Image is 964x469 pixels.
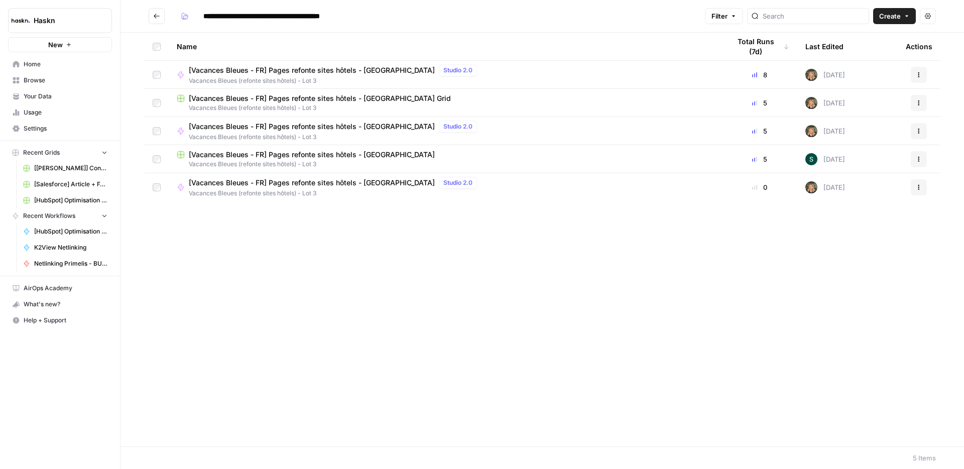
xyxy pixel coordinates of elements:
a: [Vacances Bleues - FR] Pages refonte sites hôtels - [GEOGRAPHIC_DATA]Studio 2.0Vacances Bleues (r... [177,64,714,85]
div: 5 [730,126,789,136]
span: Create [879,11,901,21]
span: [Vacances Bleues - FR] Pages refonte sites hôtels - [GEOGRAPHIC_DATA] [189,65,435,75]
span: Help + Support [24,316,107,325]
a: [Vacances Bleues - FR] Pages refonte sites hôtels - [GEOGRAPHIC_DATA]Studio 2.0Vacances Bleues (r... [177,177,714,198]
a: [[PERSON_NAME]] Content Generation - Van Law Firm - Practice Pages Grid [19,160,112,176]
span: Home [24,60,107,69]
button: What's new? [8,296,112,312]
a: [Vacances Bleues - FR] Pages refonte sites hôtels - [GEOGRAPHIC_DATA]Studio 2.0Vacances Bleues (r... [177,121,714,142]
span: [HubSpot] Optimisation - Articles de blog + outils [34,227,107,236]
button: Help + Support [8,312,112,328]
span: Vacances Bleues (refonte sites hôtels) - Lot 3 [189,76,481,85]
a: Browse [8,72,112,88]
span: Netlinking Primelis - BU US [34,259,107,268]
a: Usage [8,104,112,121]
a: [HubSpot] Optimisation - Articles de blog + outils [19,223,112,240]
a: [HubSpot] Optimisation - Articles de blog + outils [19,192,112,208]
span: New [48,40,63,50]
img: ziyu4k121h9vid6fczkx3ylgkuqx [805,181,817,193]
div: Total Runs (7d) [730,33,789,60]
button: Workspace: Haskn [8,8,112,33]
span: AirOps Academy [24,284,107,293]
span: [Salesforce] Article + FAQ + Posts RS / Opti [34,180,107,189]
span: Studio 2.0 [443,178,472,187]
span: Haskn [34,16,94,26]
div: 5 [730,154,789,164]
a: K2View Netlinking [19,240,112,256]
button: Go back [149,8,165,24]
span: Filter [711,11,728,21]
button: Recent Workflows [8,208,112,223]
a: [Vacances Bleues - FR] Pages refonte sites hôtels - [GEOGRAPHIC_DATA] GridVacances Bleues (refont... [177,93,714,112]
span: Vacances Bleues (refonte sites hôtels) - Lot 3 [189,189,481,198]
button: Recent Grids [8,145,112,160]
input: Search [763,11,865,21]
span: [[PERSON_NAME]] Content Generation - Van Law Firm - Practice Pages Grid [34,164,107,173]
div: [DATE] [805,69,845,81]
span: Settings [24,124,107,133]
div: 5 [730,98,789,108]
img: ziyu4k121h9vid6fczkx3ylgkuqx [805,125,817,137]
span: Vacances Bleues (refonte sites hôtels) - Lot 3 [177,103,714,112]
span: Your Data [24,92,107,101]
span: Studio 2.0 [443,122,472,131]
div: 5 Items [913,453,936,463]
a: AirOps Academy [8,280,112,296]
span: Vacances Bleues (refonte sites hôtels) - Lot 3 [177,160,714,169]
div: Name [177,33,714,60]
div: [DATE] [805,153,845,165]
div: [DATE] [805,181,845,193]
span: Usage [24,108,107,117]
div: Actions [906,33,932,60]
span: [Vacances Bleues - FR] Pages refonte sites hôtels - [GEOGRAPHIC_DATA] [189,150,435,160]
button: Create [873,8,916,24]
span: [Vacances Bleues - FR] Pages refonte sites hôtels - [GEOGRAPHIC_DATA] [189,178,435,188]
a: Netlinking Primelis - BU US [19,256,112,272]
div: 0 [730,182,789,192]
div: [DATE] [805,125,845,137]
span: K2View Netlinking [34,243,107,252]
button: New [8,37,112,52]
div: Last Edited [805,33,843,60]
div: 8 [730,70,789,80]
a: [Vacances Bleues - FR] Pages refonte sites hôtels - [GEOGRAPHIC_DATA]Vacances Bleues (refonte sit... [177,150,714,169]
span: Recent Workflows [23,211,75,220]
span: Studio 2.0 [443,66,472,75]
span: [HubSpot] Optimisation - Articles de blog + outils [34,196,107,205]
span: Vacances Bleues (refonte sites hôtels) - Lot 3 [189,133,481,142]
span: [Vacances Bleues - FR] Pages refonte sites hôtels - [GEOGRAPHIC_DATA] [189,122,435,132]
a: Settings [8,121,112,137]
span: [Vacances Bleues - FR] Pages refonte sites hôtels - [GEOGRAPHIC_DATA] Grid [189,93,451,103]
a: [Salesforce] Article + FAQ + Posts RS / Opti [19,176,112,192]
img: Haskn Logo [12,12,30,30]
div: [DATE] [805,97,845,109]
img: 1zy2mh8b6ibtdktd6l3x6modsp44 [805,153,817,165]
a: Home [8,56,112,72]
button: Filter [705,8,743,24]
div: What's new? [9,297,111,312]
span: Browse [24,76,107,85]
img: ziyu4k121h9vid6fczkx3ylgkuqx [805,69,817,81]
img: ziyu4k121h9vid6fczkx3ylgkuqx [805,97,817,109]
a: Your Data [8,88,112,104]
span: Recent Grids [23,148,60,157]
